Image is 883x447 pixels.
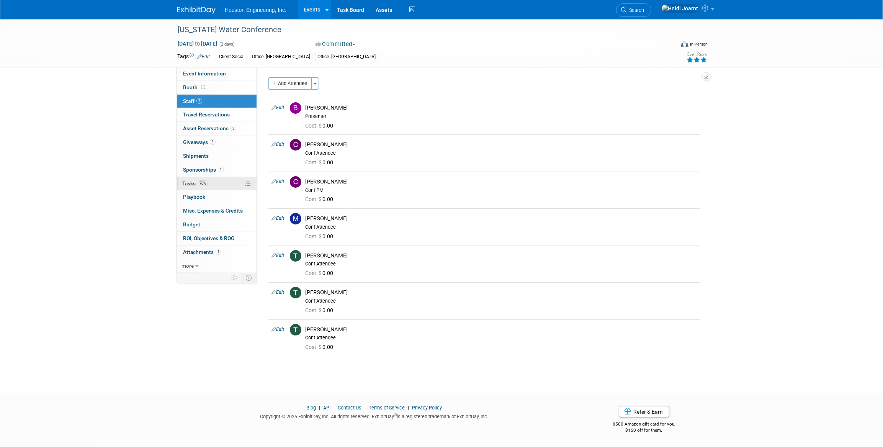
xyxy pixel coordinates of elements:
[197,54,210,59] a: Edit
[305,123,336,129] span: 0.00
[305,150,697,156] div: Conf Attendee
[338,405,361,411] a: Contact Us
[305,335,697,341] div: Conf Attendee
[177,218,257,231] a: Budget
[183,111,230,118] span: Travel Reservations
[271,253,284,258] a: Edit
[183,125,236,131] span: Asset Reservations
[177,204,257,218] a: Misc. Expenses & Credits
[629,40,708,51] div: Event Format
[183,98,202,104] span: Staff
[271,327,284,332] a: Edit
[305,178,697,185] div: [PERSON_NAME]
[175,23,662,37] div: [US_STATE] Water Conference
[177,177,257,190] a: Tasks78%
[183,84,207,90] span: Booth
[305,159,336,165] span: 0.00
[218,167,224,172] span: 1
[332,405,337,411] span: |
[305,141,697,148] div: [PERSON_NAME]
[182,263,194,269] span: more
[305,123,322,129] span: Cost: $
[305,196,336,202] span: 0.00
[183,249,221,255] span: Attachments
[619,406,669,418] a: Refer & Earn
[690,41,708,47] div: In-Person
[183,235,234,241] span: ROI, Objectives & ROO
[177,163,257,177] a: Sponsorships1
[305,344,322,350] span: Cost: $
[177,67,257,80] a: Event Information
[313,40,358,48] button: Committed
[198,180,208,186] span: 78%
[177,122,257,135] a: Asset Reservations3
[183,194,205,200] span: Playbook
[177,190,257,204] a: Playbook
[305,307,322,313] span: Cost: $
[290,102,301,114] img: B.jpg
[290,213,301,224] img: M.jpg
[305,289,697,296] div: [PERSON_NAME]
[177,81,257,94] a: Booth
[216,249,221,255] span: 1
[177,108,257,121] a: Travel Reservations
[305,113,697,120] div: Presenter
[271,290,284,295] a: Edit
[194,41,201,47] span: to
[250,53,312,61] div: Office: [GEOGRAPHIC_DATA]
[317,405,322,411] span: |
[182,180,208,187] span: Tasks
[177,52,210,61] td: Tags
[290,287,301,298] img: T.jpg
[177,411,571,420] div: Copyright © 2025 ExhibitDay, Inc. All rights reserved. ExhibitDay is a registered trademark of Ex...
[394,413,397,417] sup: ®
[290,139,301,151] img: C.jpg
[290,176,301,188] img: C.jpg
[225,7,286,13] span: Houston Engineering, Inc.
[183,153,209,159] span: Shipments
[177,149,257,163] a: Shipments
[305,307,336,313] span: 0.00
[196,98,202,104] span: 7
[687,52,707,56] div: Event Rating
[241,273,257,283] td: Toggle Event Tabs
[412,405,442,411] a: Privacy Policy
[305,104,697,111] div: [PERSON_NAME]
[231,126,236,131] span: 3
[305,326,697,333] div: [PERSON_NAME]
[305,187,697,193] div: Conf PM
[210,139,216,145] span: 1
[305,252,697,259] div: [PERSON_NAME]
[228,273,241,283] td: Personalize Event Tab Strip
[323,405,330,411] a: API
[315,53,378,61] div: Office: [GEOGRAPHIC_DATA]
[661,4,698,13] img: Heidi Joarnt
[199,84,207,90] span: Booth not reserved yet
[305,233,322,239] span: Cost: $
[177,7,216,14] img: ExhibitDay
[268,77,312,90] button: Add Attendee
[183,70,226,77] span: Event Information
[217,53,247,61] div: Client Social
[305,344,336,350] span: 0.00
[183,167,224,173] span: Sponsorships
[177,40,217,47] span: [DATE] [DATE]
[305,270,336,276] span: 0.00
[183,221,200,228] span: Budget
[183,208,243,214] span: Misc. Expenses & Credits
[305,261,697,267] div: Conf Attendee
[177,95,257,108] a: Staff7
[183,139,216,145] span: Giveaways
[177,246,257,259] a: Attachments1
[177,259,257,273] a: more
[305,233,336,239] span: 0.00
[406,405,411,411] span: |
[305,224,697,230] div: Conf Attendee
[305,196,322,202] span: Cost: $
[271,216,284,221] a: Edit
[271,105,284,110] a: Edit
[306,405,316,411] a: Blog
[290,250,301,262] img: T.jpg
[219,42,235,47] span: (2 days)
[305,270,322,276] span: Cost: $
